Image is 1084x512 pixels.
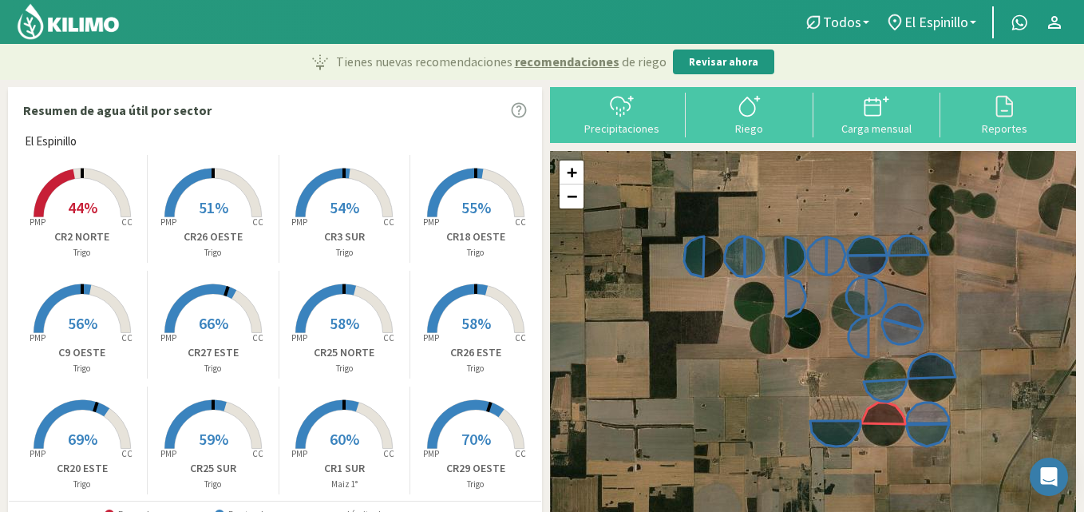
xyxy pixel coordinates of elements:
[17,460,147,477] p: CR20 ESTE
[291,332,307,343] tspan: PMP
[68,197,97,217] span: 44%
[515,52,619,71] span: recomendaciones
[686,93,813,135] button: Riego
[252,216,263,228] tspan: CC
[330,197,359,217] span: 54%
[423,448,439,459] tspan: PMP
[330,429,359,449] span: 60%
[410,246,541,260] p: Trigo
[818,123,936,134] div: Carga mensual
[68,313,97,333] span: 56%
[410,344,541,361] p: CR26 ESTE
[823,14,861,30] span: Todos
[121,448,133,459] tspan: CC
[813,93,941,135] button: Carga mensual
[1030,458,1068,496] div: Open Intercom Messenger
[690,123,809,134] div: Riego
[252,448,263,459] tspan: CC
[330,313,359,333] span: 58%
[279,460,409,477] p: CR1 SUR
[945,123,1063,134] div: Reportes
[291,448,307,459] tspan: PMP
[29,448,45,459] tspan: PMP
[279,478,409,491] p: Maiz 1°
[622,52,667,71] span: de riego
[148,228,278,245] p: CR26 OESTE
[291,216,307,228] tspan: PMP
[148,460,278,477] p: CR25 SUR
[252,332,263,343] tspan: CC
[410,478,541,491] p: Trigo
[689,54,758,70] p: Revisar ahora
[17,344,147,361] p: C9 OESTE
[410,362,541,375] p: Trigo
[383,216,394,228] tspan: CC
[17,478,147,491] p: Trigo
[673,50,774,75] button: Revisar ahora
[148,362,278,375] p: Trigo
[563,123,681,134] div: Precipitaciones
[461,429,491,449] span: 70%
[199,197,228,217] span: 51%
[148,344,278,361] p: CR27 ESTE
[16,2,121,41] img: Kilimo
[940,93,1068,135] button: Reportes
[121,216,133,228] tspan: CC
[410,228,541,245] p: CR18 OESTE
[199,313,228,333] span: 66%
[68,429,97,449] span: 69%
[121,332,133,343] tspan: CC
[461,197,491,217] span: 55%
[515,332,526,343] tspan: CC
[515,448,526,459] tspan: CC
[423,216,439,228] tspan: PMP
[29,332,45,343] tspan: PMP
[25,133,77,151] span: El Espinillo
[17,246,147,260] p: Trigo
[336,52,667,71] p: Tienes nuevas recomendaciones
[904,14,968,30] span: El Espinillo
[160,448,176,459] tspan: PMP
[410,460,541,477] p: CR29 OESTE
[199,429,228,449] span: 59%
[148,246,278,260] p: Trigo
[160,332,176,343] tspan: PMP
[17,228,147,245] p: CR2 NORTE
[515,216,526,228] tspan: CC
[423,332,439,343] tspan: PMP
[560,185,584,208] a: Zoom out
[17,362,147,375] p: Trigo
[279,246,409,260] p: Trigo
[383,332,394,343] tspan: CC
[279,362,409,375] p: Trigo
[29,216,45,228] tspan: PMP
[560,161,584,185] a: Zoom in
[279,344,409,361] p: CR25 NORTE
[279,228,409,245] p: CR3 SUR
[383,448,394,459] tspan: CC
[148,478,278,491] p: Trigo
[23,101,212,120] p: Resumen de agua útil por sector
[461,313,491,333] span: 58%
[160,216,176,228] tspan: PMP
[558,93,686,135] button: Precipitaciones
